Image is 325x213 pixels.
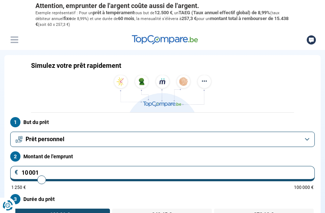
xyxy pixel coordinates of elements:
button: Prêt personnel [10,132,315,147]
span: 60 mois [118,16,134,21]
label: Montant de l'emprunt [10,151,315,162]
h1: Simulez votre prêt rapidement [31,62,121,70]
button: Menu [9,34,20,45]
img: TopCompare.be [111,75,214,112]
span: € [15,170,18,175]
span: fixe [64,16,72,21]
label: But du prêt [10,117,315,127]
img: TopCompare [132,35,198,44]
p: Exemple représentatif : Pour un tous but de , un (taux débiteur annuel de 8,99%) et une durée de ... [35,10,290,28]
span: TAEG (Taux annuel effectif global) de 8,99% [179,10,270,15]
span: 257,3 € [181,16,196,21]
span: 12.500 € [154,10,172,15]
span: montant total à rembourser de 15.438 € [35,16,288,27]
span: Prêt personnel [26,135,64,143]
p: Attention, emprunter de l'argent coûte aussi de l'argent. [35,2,290,10]
span: prêt à tempérament [93,10,134,15]
span: 100 000 € [294,185,314,190]
span: 1 250 € [11,185,26,190]
label: Durée du prêt [10,194,315,204]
